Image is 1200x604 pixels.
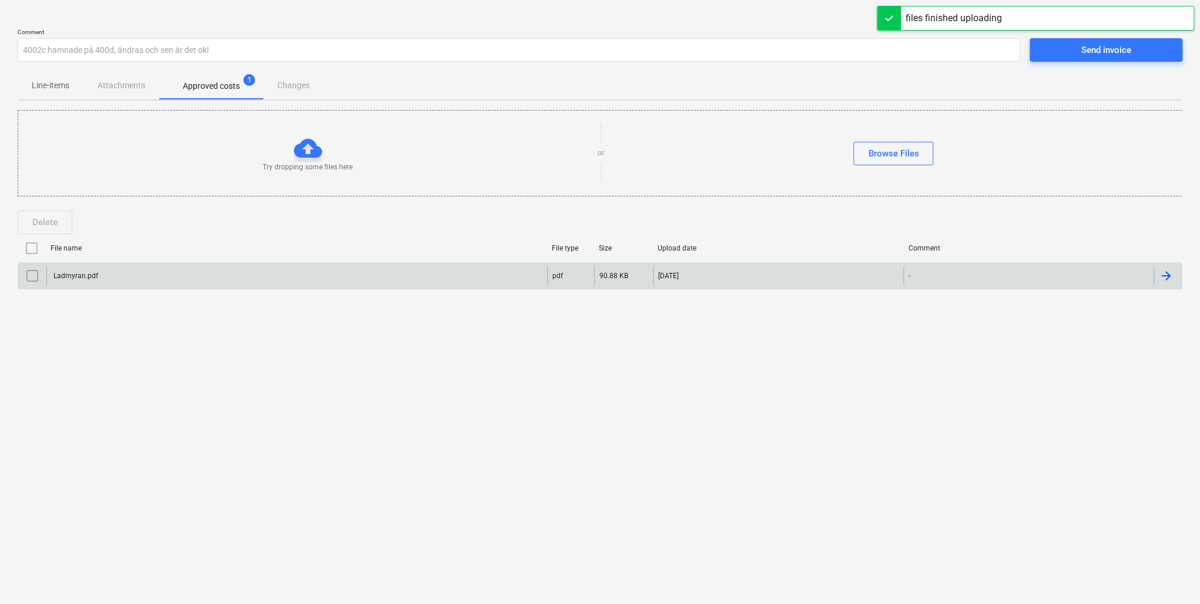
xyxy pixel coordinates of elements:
div: 90.88 KB [599,272,628,280]
div: Browse Files [868,146,919,161]
div: - [909,272,910,280]
p: Line-items [32,79,69,92]
div: Send invoice [1081,42,1131,58]
div: File name [51,244,542,252]
div: pdf [552,272,563,280]
p: Comment [18,28,1020,38]
p: or [598,148,604,158]
div: Size [599,244,648,252]
div: File type [552,244,589,252]
div: files finished uploading [906,11,1002,25]
p: Approved costs [183,80,240,92]
div: Try dropping some files hereorBrowse Files [18,110,1184,196]
span: 1 [243,74,255,86]
div: [DATE] [658,272,679,280]
div: Upload date [658,244,899,252]
div: Comment [909,244,1150,252]
p: Try dropping some files here [263,162,353,172]
div: Ladmyran.pdf [52,272,98,280]
button: Send invoice [1030,38,1182,62]
button: Browse Files [853,142,933,165]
